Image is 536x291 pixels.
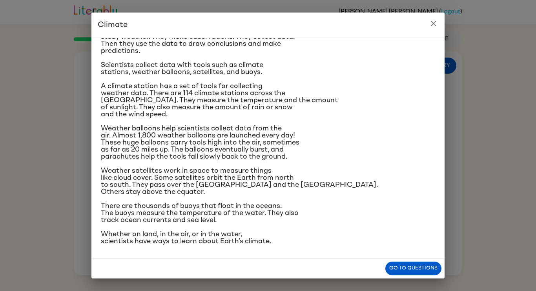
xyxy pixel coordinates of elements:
[101,167,378,195] span: Weather satellites work in space to measure things like cloud cover. Some satellites orbit the Ea...
[385,262,441,275] button: Go to questions
[101,125,299,160] span: Weather balloons help scientists collect data from the air. Almost 1,800 weather balloons are lau...
[426,16,441,31] button: close
[101,26,295,54] span: Scientists study climate in the same way that they study weather. They make observations. They co...
[101,231,271,245] span: Whether on land, in the air, or in the water, scientists have ways to learn about Earth’s climate.
[101,83,338,118] span: A climate station has a set of tools for collecting weather data. There are 114 climate stations ...
[101,61,263,76] span: Scientists collect data with tools such as climate stations, weather balloons, satellites, and bu...
[101,202,299,224] span: There are thousands of buoys that float in the oceans. The buoys measure the temperature of the w...
[91,13,445,38] h2: Climate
